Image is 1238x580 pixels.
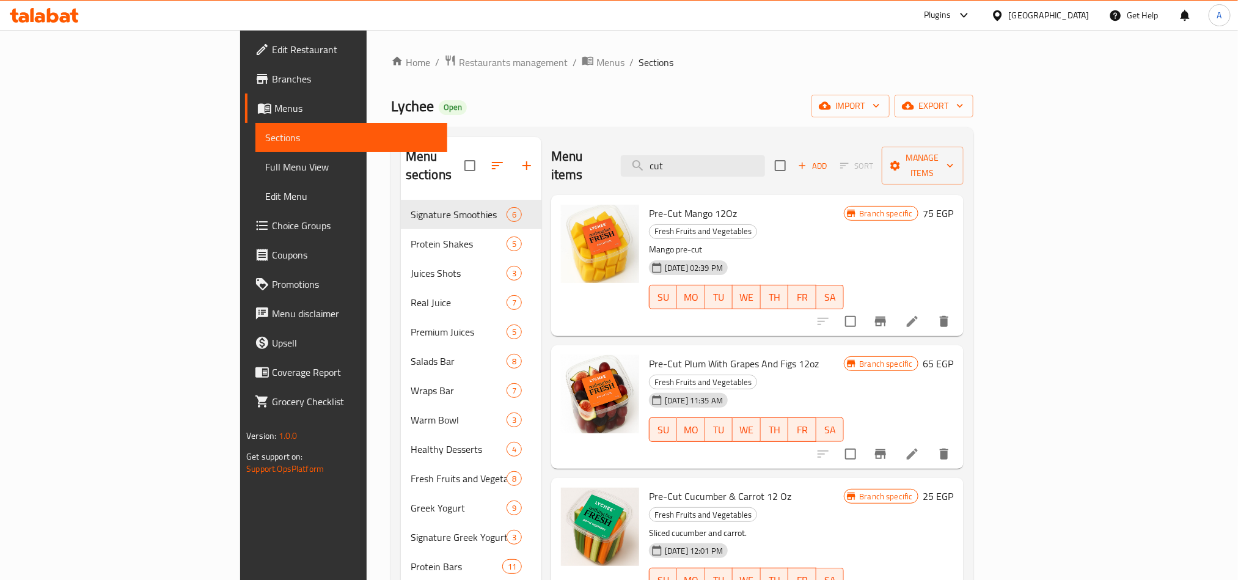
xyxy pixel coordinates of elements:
span: Greek Yogurt [411,501,507,515]
a: Grocery Checklist [245,387,447,416]
span: Protein Shakes [411,237,507,251]
img: Pre-Cut Plum With Grapes And Figs 12oz [561,355,639,433]
span: Fresh Fruits and Vegetables [411,471,507,486]
div: Signature Greek Yogurt3 [401,523,541,552]
span: 5 [507,238,521,250]
span: Select to update [838,309,863,334]
span: 6 [507,209,521,221]
span: Fresh Fruits and Vegetables [650,375,756,389]
a: Edit menu item [905,314,920,329]
span: WE [738,288,756,306]
a: Edit Menu [255,182,447,211]
span: Select section [767,153,793,178]
div: Signature Smoothies [411,207,507,222]
div: Protein Shakes5 [401,229,541,259]
span: [DATE] 02:39 PM [660,262,728,274]
a: Support.OpsPlatform [246,461,324,477]
input: search [621,155,765,177]
button: delete [929,307,959,336]
a: Coupons [245,240,447,270]
span: Upsell [272,336,437,350]
div: Plugins [924,8,951,23]
span: Sections [265,130,437,145]
div: Salads Bar8 [401,347,541,376]
span: Fresh Fruits and Vegetables [650,224,756,238]
div: Warm Bowl3 [401,405,541,435]
div: items [507,266,522,281]
div: Fresh Fruits and Vegetables [649,224,757,239]
div: Juices Shots3 [401,259,541,288]
h6: 75 EGP [923,205,954,222]
span: Pre-Cut Mango 12Oz [649,204,737,222]
span: MO [682,288,700,306]
span: 3 [507,532,521,543]
div: Healthy Desserts4 [401,435,541,464]
span: SU [654,288,672,306]
button: delete [929,439,959,469]
span: Pre-Cut Plum With Grapes And Figs 12oz [649,354,819,373]
span: Select all sections [457,153,483,178]
span: 8 [507,356,521,367]
span: Branches [272,72,437,86]
span: Menus [596,55,624,70]
span: 1.0.0 [279,428,298,444]
div: Fresh Fruits and Vegetables [649,507,757,522]
span: Restaurants management [459,55,568,70]
span: TH [766,421,784,439]
a: Full Menu View [255,152,447,182]
span: 8 [507,473,521,485]
a: Restaurants management [444,54,568,70]
span: Menus [274,101,437,116]
span: Protein Bars [411,559,502,574]
p: Mango pre-cut [649,242,844,257]
span: Sections [639,55,673,70]
span: 3 [507,268,521,279]
div: Fresh Fruits and Vegetables8 [401,464,541,493]
button: WE [733,285,761,309]
div: [GEOGRAPHIC_DATA] [1009,9,1090,22]
button: FR [788,285,816,309]
button: WE [733,417,761,442]
button: FR [788,417,816,442]
div: items [507,325,522,339]
span: export [904,98,964,114]
a: Edit Restaurant [245,35,447,64]
div: items [507,354,522,369]
div: Wraps Bar [411,383,507,398]
span: Coverage Report [272,365,437,380]
span: Pre-Cut Cucumber & Carrot 12 Oz [649,487,791,505]
span: 11 [503,561,521,573]
span: FR [793,288,811,306]
span: 4 [507,444,521,455]
span: Edit Restaurant [272,42,437,57]
span: Select to update [838,441,863,467]
span: SA [821,421,840,439]
span: 3 [507,414,521,426]
div: items [507,207,522,222]
div: Real Juice7 [401,288,541,317]
span: Branch specific [854,208,917,219]
button: TH [761,417,789,442]
span: 5 [507,326,521,338]
a: Coverage Report [245,358,447,387]
span: Fresh Fruits and Vegetables [650,508,756,522]
span: Choice Groups [272,218,437,233]
span: WE [738,421,756,439]
span: TU [710,421,728,439]
span: [DATE] 11:35 AM [660,395,728,406]
span: Select section first [832,156,882,175]
div: Open [439,100,467,115]
span: Grocery Checklist [272,394,437,409]
a: Promotions [245,270,447,299]
span: Menu disclaimer [272,306,437,321]
span: Healthy Desserts [411,442,507,457]
span: Salads Bar [411,354,507,369]
li: / [629,55,634,70]
span: FR [793,421,811,439]
span: Signature Greek Yogurt [411,530,507,545]
div: items [507,383,522,398]
span: 7 [507,297,521,309]
div: Warm Bowl [411,413,507,427]
span: import [821,98,880,114]
button: TH [761,285,789,309]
